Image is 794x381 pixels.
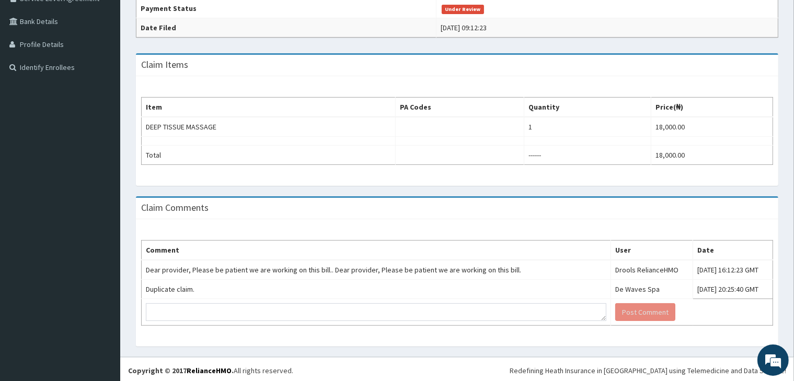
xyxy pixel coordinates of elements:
button: Post Comment [615,303,675,321]
td: 18,000.00 [651,117,773,137]
th: Quantity [524,98,651,117]
h3: Claim Comments [141,203,209,212]
span: Under Review [442,5,484,14]
th: Price(₦) [651,98,773,117]
th: Date Filed [136,18,436,38]
td: Dear provider, Please be patient we are working on this bill.. Dear provider, Please be patient w... [142,260,611,280]
td: Drools RelianceHMO [611,260,693,280]
th: User [611,241,693,260]
td: 1 [524,117,651,137]
td: De Waves Spa [611,280,693,299]
th: Date [693,241,773,260]
td: DEEP TISSUE MASSAGE [142,117,396,137]
h3: Claim Items [141,60,188,69]
div: [DATE] 09:12:23 [441,22,487,33]
strong: Copyright © 2017 . [128,366,234,375]
div: Redefining Heath Insurance in [GEOGRAPHIC_DATA] using Telemedicine and Data Science! [510,365,786,376]
td: Total [142,146,396,165]
td: [DATE] 16:12:23 GMT [693,260,773,280]
th: PA Codes [395,98,524,117]
th: Comment [142,241,611,260]
th: Item [142,98,396,117]
a: RelianceHMO [187,366,232,375]
td: Duplicate claim. [142,280,611,299]
td: [DATE] 20:25:40 GMT [693,280,773,299]
td: ------ [524,146,651,165]
td: 18,000.00 [651,146,773,165]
